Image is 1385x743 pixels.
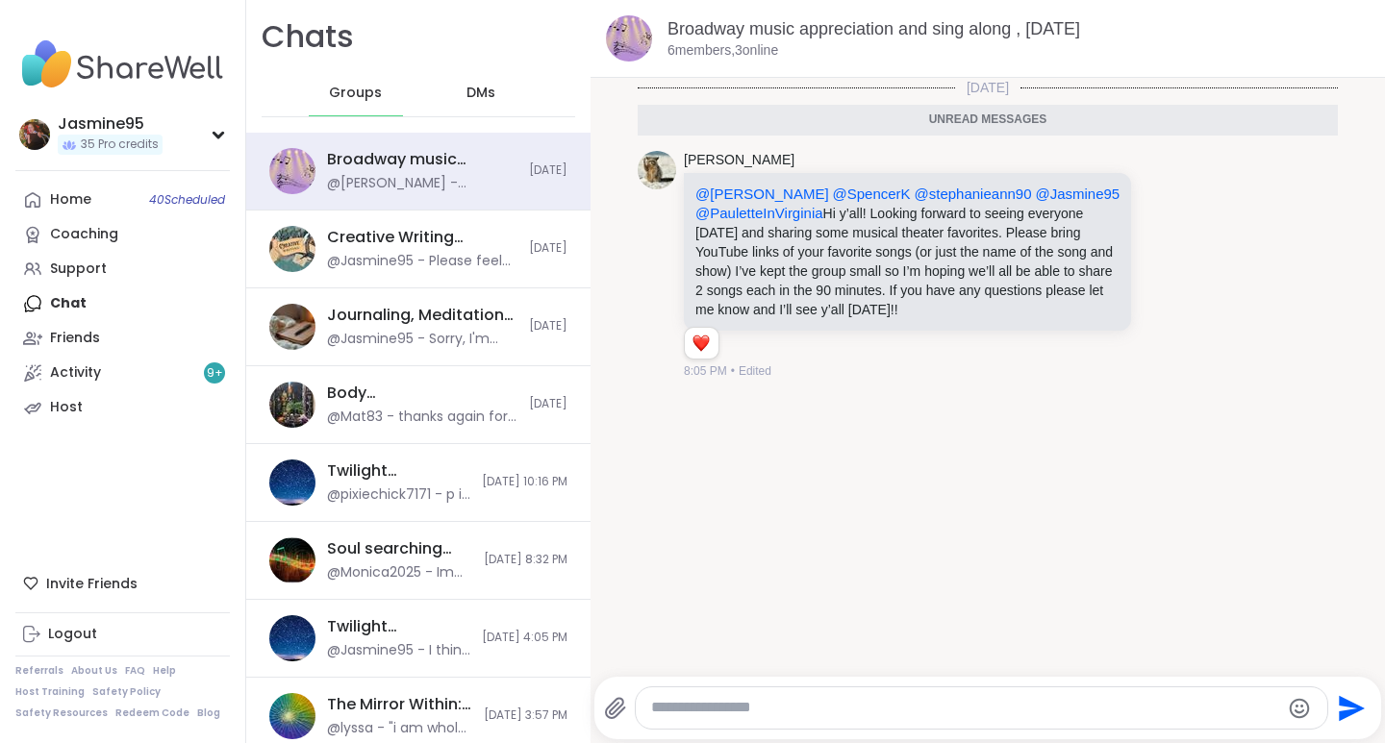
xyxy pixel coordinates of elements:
a: Coaching [15,217,230,252]
div: @lyssa - "i am whole, loved, and free to be myself" [327,719,472,738]
img: Jasmine95 [19,119,50,150]
span: [DATE] [955,78,1020,97]
a: About Us [71,664,117,678]
div: Unread messages [638,105,1338,136]
span: 9 + [207,365,223,382]
button: Reactions: love [691,335,711,351]
span: Edited [739,362,771,380]
img: Creative Writing Playground , Oct 08 [269,226,315,272]
div: Reaction list [685,328,718,359]
span: @Jasmine95 [1035,186,1120,202]
img: Journaling, Meditation & You !, Oct 08 [269,304,315,350]
div: Twilight Tranquility: Guided Meditations , [DATE] [327,616,470,637]
div: @Mat83 - thanks again for posting the megapod video [PERSON_NAME]! The natural world is amazing. ... [327,408,517,427]
a: Host Training [15,685,85,699]
span: @PauletteInVirginia [695,205,823,221]
span: 35 Pro credits [81,136,159,153]
div: @Jasmine95 - Sorry, I'm having connection problems, so the group will not be happening [DATE]. I ... [327,330,517,349]
span: [DATE] [529,396,567,412]
span: @stephanieann90 [915,186,1032,202]
div: Journaling, Meditation & You !, [DATE] [327,305,517,326]
a: [PERSON_NAME] [684,151,794,170]
div: Invite Friends [15,566,230,601]
span: [DATE] [529,240,567,257]
span: [DATE] 4:05 PM [482,630,567,646]
a: Support [15,252,230,286]
div: Support [50,260,107,279]
a: Logout [15,617,230,652]
a: Safety Policy [92,685,161,699]
a: Help [153,664,176,678]
div: @[PERSON_NAME] - @[PERSON_NAME] @SpencerK @stephanieann90 @Jasmine95 @PauletteInVirginia Hi y’all... [327,174,517,193]
p: 6 members, 3 online [667,41,778,61]
img: Twilight Tranquility: Guided Meditations , Oct 07 [269,459,315,506]
div: Friends [50,329,100,348]
span: @[PERSON_NAME] [695,186,829,202]
div: Twilight Tranquility: Guided Meditations , [DATE] [327,460,470,482]
div: Home [50,190,91,210]
img: Body Double/Conversations/Chill, Oct 07 [269,382,315,428]
a: Redeem Code [115,706,189,720]
div: The Mirror Within: Return to Your True Self, [DATE] [327,694,472,715]
a: Referrals [15,664,63,678]
a: Home40Scheduled [15,183,230,217]
iframe: Spotlight [725,157,741,172]
p: Hi y’all! Looking forward to seeing everyone [DATE] and sharing some musical theater favorites. P... [695,185,1120,319]
span: 40 Scheduled [149,192,225,208]
span: [DATE] 8:32 PM [484,552,567,568]
span: • [731,362,735,380]
span: [DATE] 3:57 PM [484,707,567,724]
div: Creative Writing Playground , [DATE] [327,227,517,248]
button: Emoji picker [1288,697,1311,720]
a: Friends [15,321,230,356]
iframe: Spotlight [501,85,516,100]
a: Host [15,390,230,425]
div: Host [50,398,83,417]
span: DMs [466,84,495,103]
div: @Jasmine95 - I think I received part of a poem! I'm loving it and want to read the rest! [327,641,470,660]
span: Groups [329,84,382,103]
div: Logout [48,625,97,644]
div: Broadway music appreciation and sing along , [DATE] [327,149,517,170]
span: [DATE] [529,162,567,179]
h1: Chats [262,15,354,59]
img: Soul searching with music -Special topic edition! , Oct 06 [269,537,315,583]
a: Broadway music appreciation and sing along , [DATE] [667,19,1080,38]
img: The Mirror Within: Return to Your True Self, Oct 06 [269,693,315,739]
textarea: Type your message [651,698,1279,718]
img: Broadway music appreciation and sing along , Oct 09 [606,15,652,62]
a: Blog [197,706,220,720]
img: ShareWell Nav Logo [15,31,230,98]
div: @Jasmine95 - Please feel free to leave some honest feedback! Thank you all once again for coming ... [327,252,517,271]
span: 8:05 PM [684,362,727,380]
a: Safety Resources [15,706,108,720]
img: https://sharewell-space-live.sfo3.digitaloceanspaces.com/user-generated/2f37f6bd-eccd-4f97-a4dd-9... [638,151,676,189]
div: Activity [50,363,101,383]
div: @pixiechick7171 - p i x i e c h i c k 7171 Gmail [327,485,470,505]
a: Activity9+ [15,356,230,390]
div: Jasmine95 [58,113,163,135]
div: Coaching [50,225,118,244]
img: Twilight Tranquility: Guided Meditations , Oct 05 [269,615,315,661]
div: Soul searching with music -Special topic edition! , [DATE] [327,538,472,559]
span: [DATE] [529,318,567,334]
div: @Monica2025 - Im glad you enjoyed it! [327,563,472,582]
button: Send [1328,686,1372,730]
span: [DATE] 10:16 PM [482,474,567,490]
div: Body Double/Conversations/Chill, [DATE] [327,383,517,404]
img: Broadway music appreciation and sing along , Oct 09 [269,148,315,194]
a: FAQ [125,664,145,678]
span: @SpencerK [833,186,911,202]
